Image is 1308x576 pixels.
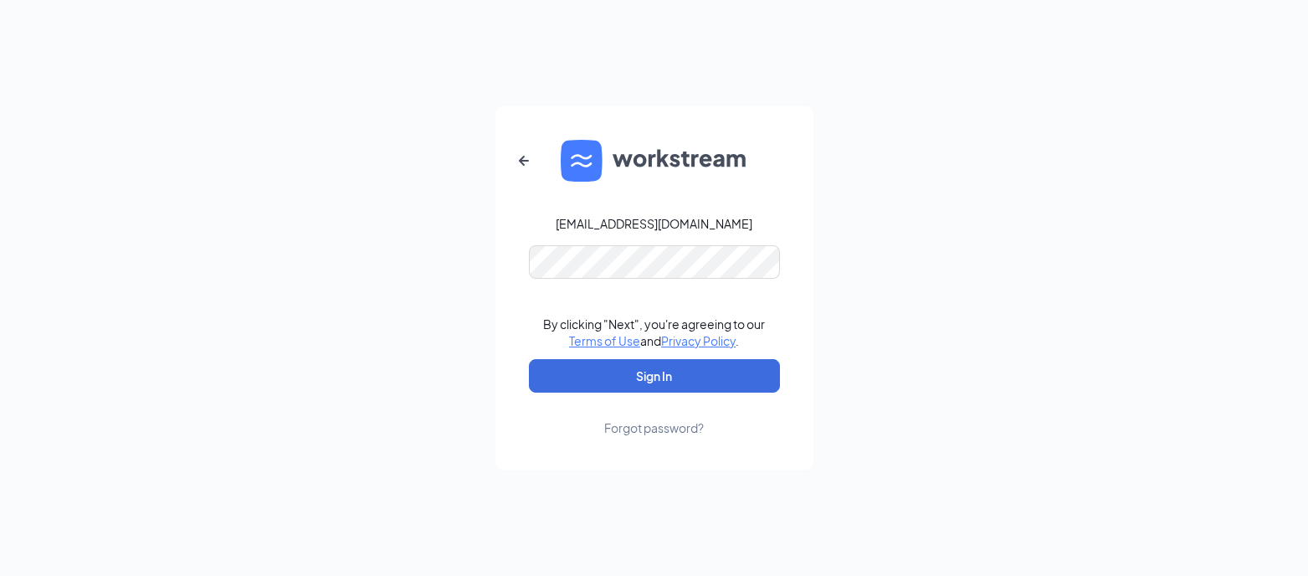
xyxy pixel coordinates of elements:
img: WS logo and Workstream text [561,140,748,182]
div: By clicking "Next", you're agreeing to our and . [543,316,765,349]
div: Forgot password? [604,419,704,436]
a: Terms of Use [569,333,640,348]
svg: ArrowLeftNew [514,151,534,171]
div: [EMAIL_ADDRESS][DOMAIN_NAME] [556,215,752,232]
a: Privacy Policy [661,333,736,348]
a: Forgot password? [604,393,704,436]
button: Sign In [529,359,780,393]
button: ArrowLeftNew [504,141,544,181]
